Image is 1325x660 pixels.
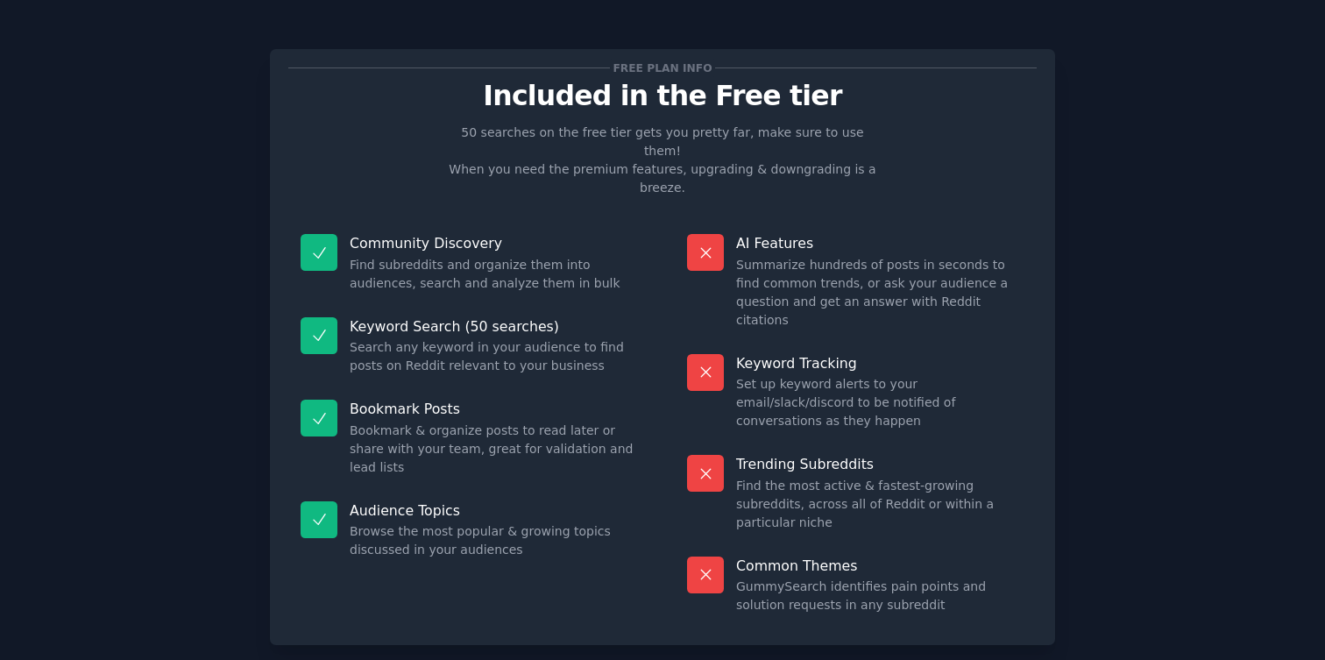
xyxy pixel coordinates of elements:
p: AI Features [736,234,1024,252]
dd: Set up keyword alerts to your email/slack/discord to be notified of conversations as they happen [736,375,1024,430]
p: Keyword Search (50 searches) [350,317,638,336]
dd: Find the most active & fastest-growing subreddits, across all of Reddit or within a particular niche [736,477,1024,532]
p: Community Discovery [350,234,638,252]
p: 50 searches on the free tier gets you pretty far, make sure to use them! When you need the premiu... [442,124,883,197]
dd: GummySearch identifies pain points and solution requests in any subreddit [736,578,1024,614]
p: Common Themes [736,557,1024,575]
p: Included in the Free tier [288,81,1037,111]
dd: Search any keyword in your audience to find posts on Reddit relevant to your business [350,338,638,375]
p: Audience Topics [350,501,638,520]
p: Trending Subreddits [736,455,1024,473]
dd: Browse the most popular & growing topics discussed in your audiences [350,522,638,559]
p: Keyword Tracking [736,354,1024,373]
span: Free plan info [610,59,715,77]
dd: Bookmark & organize posts to read later or share with your team, great for validation and lead lists [350,422,638,477]
dd: Find subreddits and organize them into audiences, search and analyze them in bulk [350,256,638,293]
p: Bookmark Posts [350,400,638,418]
dd: Summarize hundreds of posts in seconds to find common trends, or ask your audience a question and... [736,256,1024,330]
